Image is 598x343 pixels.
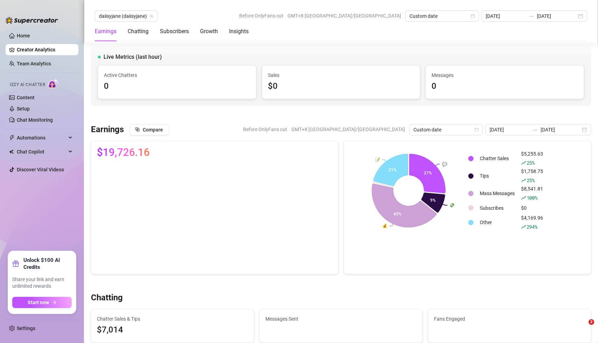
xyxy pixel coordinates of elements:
span: $7,014 [97,323,248,337]
div: $5,255.63 [521,150,543,167]
h3: Chatting [91,292,123,303]
img: AI Chatter [48,79,59,89]
a: Content [17,95,35,100]
text: 💰 [382,223,387,228]
span: swap-right [532,127,538,133]
span: Messages [432,71,578,79]
span: rise [521,224,526,229]
img: logo-BBDzfeDw.svg [6,17,58,24]
span: Messages Sent [265,315,417,323]
a: Settings [17,326,35,331]
span: Chat Copilot [17,146,66,157]
div: 0 [432,80,578,93]
span: Before OnlyFans cut [239,10,283,21]
span: rise [521,160,526,165]
span: arrow-right [52,300,57,305]
span: 2 [589,319,594,325]
button: Compare [129,124,169,135]
span: 294 % [527,223,538,230]
span: Fans Engaged [434,315,585,323]
span: Before OnlyFans cut [243,124,287,135]
a: Chat Monitoring [17,117,53,123]
input: End date [537,12,577,20]
div: $0 [268,80,414,93]
input: Start date [486,12,526,20]
span: Live Metrics (last hour) [104,53,162,61]
span: 25 % [527,177,535,184]
span: Izzy AI Chatter [10,81,45,88]
div: Subscribers [160,27,189,36]
td: Chatter Sales [477,150,518,167]
span: to [532,127,538,133]
td: Mass Messages [477,185,518,202]
span: rise [521,178,526,183]
div: Growth [200,27,218,36]
strong: Unlock $100 AI Credits [23,257,72,271]
a: Setup [17,106,30,112]
text: 💬 [442,161,447,166]
span: Custom date [410,11,475,21]
td: Other [477,214,518,231]
div: $4,169.96 [521,214,543,231]
span: gift [12,260,19,267]
span: daiisyjane (daiisyjane) [99,11,153,21]
div: $1,758.75 [521,167,543,184]
span: calendar [475,128,479,132]
span: GMT+8 [GEOGRAPHIC_DATA]/[GEOGRAPHIC_DATA] [287,10,401,21]
span: Chatter Sales & Tips [97,315,248,323]
span: Active Chatters [104,71,250,79]
div: 0 [104,80,250,93]
div: Chatting [128,27,149,36]
input: End date [541,126,581,134]
span: thunderbolt [9,135,15,141]
input: Start date [490,126,529,134]
span: Start now [28,300,49,305]
a: Team Analytics [17,61,51,66]
a: Creator Analytics [17,44,73,55]
div: $0 [521,204,543,212]
span: block [135,127,140,132]
div: Earnings [95,27,116,36]
td: Tips [477,167,518,184]
a: Discover Viral Videos [17,167,64,172]
span: team [149,14,154,18]
button: Start nowarrow-right [12,297,72,308]
span: rise [521,195,526,200]
div: $8,541.81 [521,185,543,202]
span: Sales [268,71,414,79]
iframe: Intercom live chat [574,319,591,336]
span: Automations [17,132,66,143]
text: 💸 [449,202,455,207]
span: Compare [143,127,163,133]
span: swap-right [528,13,534,19]
span: calendar [471,14,475,18]
img: Chat Copilot [9,149,14,154]
span: $19,726.16 [97,147,150,158]
td: Subscribes [477,202,518,213]
span: 25 % [527,159,535,166]
a: Home [17,33,30,38]
h3: Earnings [91,124,124,135]
span: Custom date [413,124,478,135]
span: 100 % [527,194,538,201]
span: GMT+8 [GEOGRAPHIC_DATA]/[GEOGRAPHIC_DATA] [291,124,405,135]
span: to [528,13,534,19]
div: Insights [229,27,249,36]
text: 📝 [375,157,380,162]
span: Share your link and earn unlimited rewards [12,276,72,290]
